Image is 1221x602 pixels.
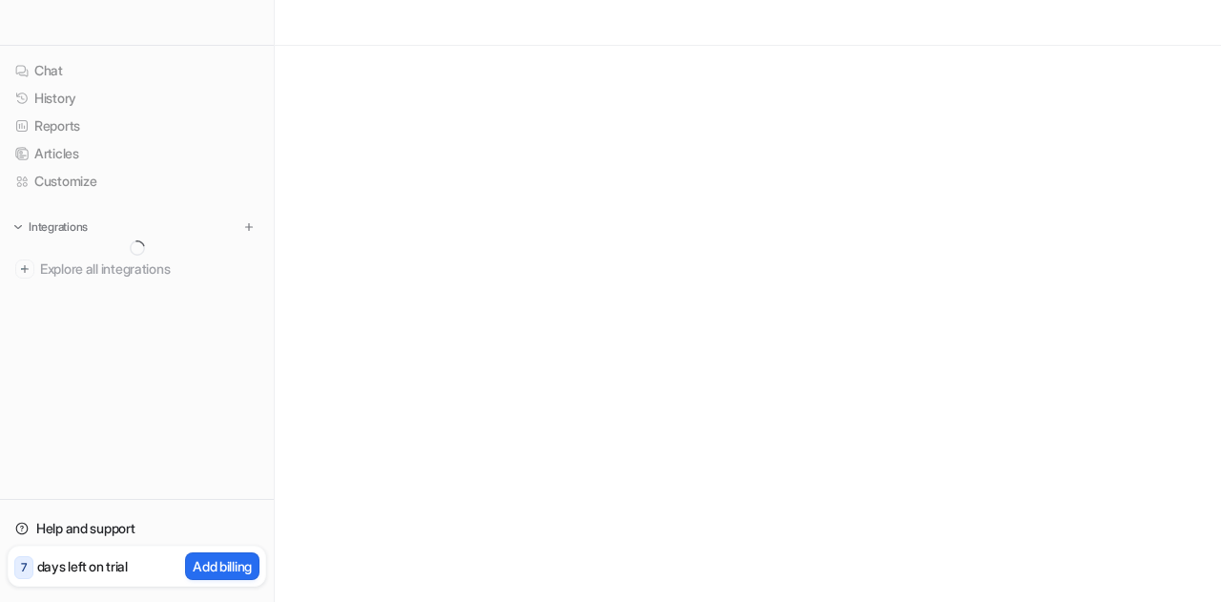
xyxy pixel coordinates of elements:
[242,220,256,234] img: menu_add.svg
[8,256,266,282] a: Explore all integrations
[37,556,128,576] p: days left on trial
[8,140,266,167] a: Articles
[40,254,259,284] span: Explore all integrations
[8,218,93,237] button: Integrations
[21,559,27,576] p: 7
[185,552,259,580] button: Add billing
[11,220,25,234] img: expand menu
[8,168,266,195] a: Customize
[15,259,34,279] img: explore all integrations
[8,113,266,139] a: Reports
[8,515,266,542] a: Help and support
[193,556,252,576] p: Add billing
[29,219,88,235] p: Integrations
[8,57,266,84] a: Chat
[8,85,266,112] a: History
